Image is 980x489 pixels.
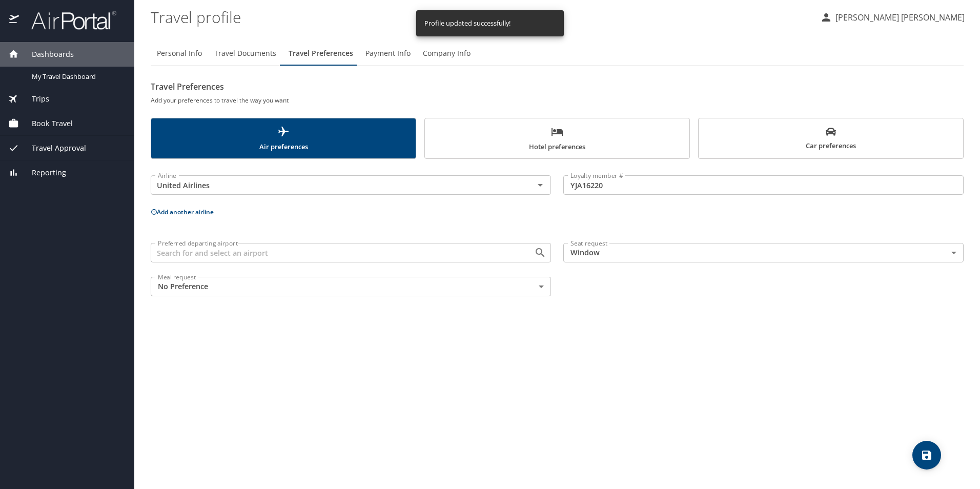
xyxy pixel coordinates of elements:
input: Search for and select an airport [154,246,518,259]
span: My Travel Dashboard [32,72,122,81]
div: No Preference [151,277,551,296]
span: Travel Preferences [289,47,353,60]
span: Car preferences [705,127,957,152]
h1: Travel profile [151,1,812,33]
span: Travel Documents [214,47,276,60]
button: [PERSON_NAME] [PERSON_NAME] [816,8,969,27]
span: Payment Info [365,47,411,60]
p: [PERSON_NAME] [PERSON_NAME] [832,11,965,24]
span: Trips [19,93,49,105]
h2: Travel Preferences [151,78,964,95]
button: Open [533,246,547,260]
h6: Add your preferences to travel the way you want [151,95,964,106]
img: airportal-logo.png [20,10,116,30]
span: Book Travel [19,118,73,129]
div: scrollable force tabs example [151,118,964,159]
span: Personal Info [157,47,202,60]
span: Hotel preferences [431,126,683,153]
button: Open [533,178,547,192]
span: Travel Approval [19,142,86,154]
button: save [912,441,941,470]
span: Reporting [19,167,66,178]
div: Window [563,243,964,262]
div: Profile updated successfully! [424,13,511,33]
button: Add another airline [151,208,214,216]
span: Dashboards [19,49,74,60]
img: icon-airportal.png [9,10,20,30]
span: Air preferences [157,126,410,153]
span: Company Info [423,47,471,60]
input: Select an Airline [154,178,518,192]
div: Profile [151,41,964,66]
